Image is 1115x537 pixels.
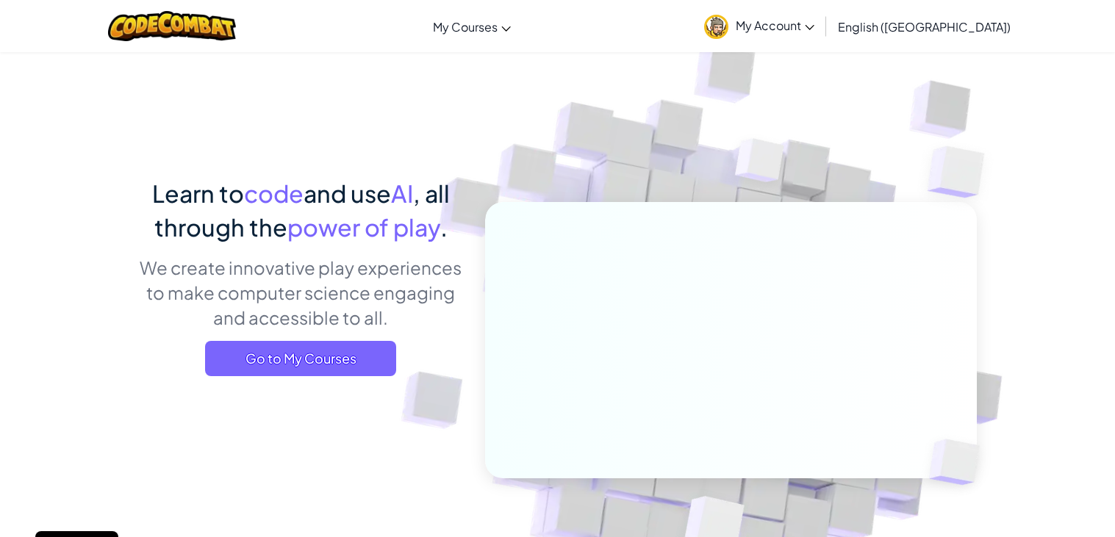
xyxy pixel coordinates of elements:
p: We create innovative play experiences to make computer science engaging and accessible to all. [139,255,463,330]
span: code [244,179,304,208]
img: Overlap cubes [904,408,1014,516]
span: My Courses [433,19,498,35]
span: power of play [287,212,440,242]
a: My Account [697,3,822,49]
a: English ([GEOGRAPHIC_DATA]) [831,7,1018,46]
span: AI [391,179,413,208]
span: My Account [736,18,814,33]
span: Learn to [152,179,244,208]
span: English ([GEOGRAPHIC_DATA]) [838,19,1011,35]
a: My Courses [426,7,518,46]
img: avatar [704,15,728,39]
img: CodeCombat logo [108,11,237,41]
img: Overlap cubes [898,110,1025,234]
span: . [440,212,448,242]
img: Overlap cubes [707,109,813,219]
span: and use [304,179,391,208]
a: Go to My Courses [205,341,396,376]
